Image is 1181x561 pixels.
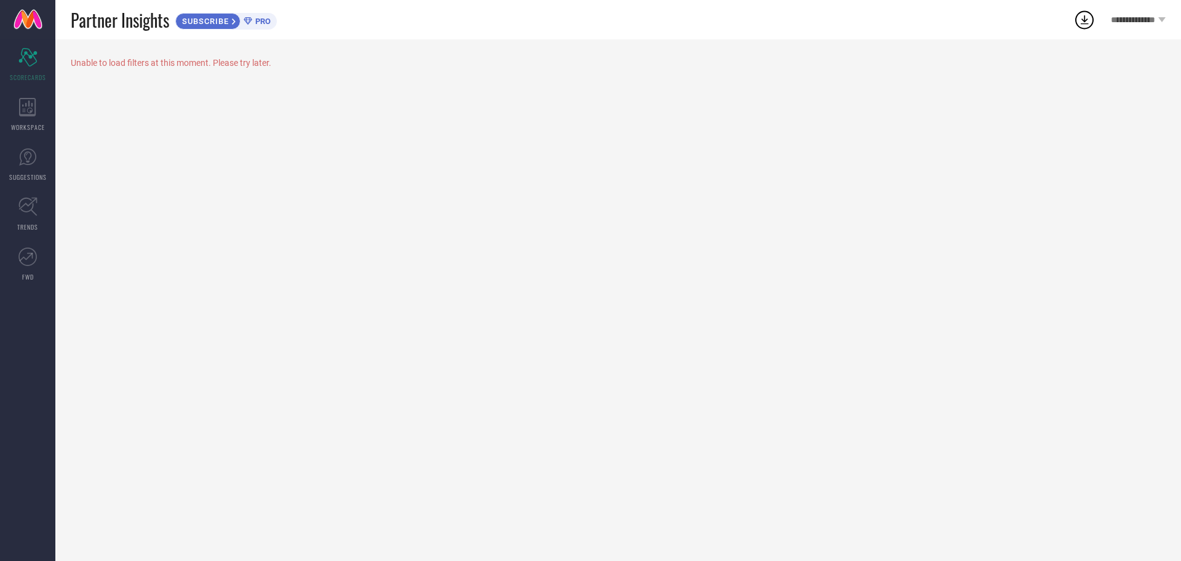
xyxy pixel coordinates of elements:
span: WORKSPACE [11,123,45,132]
span: SUBSCRIBE [176,17,232,26]
span: TRENDS [17,222,38,232]
span: SUGGESTIONS [9,172,47,182]
span: PRO [252,17,271,26]
span: SCORECARDS [10,73,46,82]
div: Unable to load filters at this moment. Please try later. [71,58,1166,68]
a: SUBSCRIBEPRO [175,10,277,30]
span: FWD [22,272,34,281]
div: Open download list [1073,9,1096,31]
span: Partner Insights [71,7,169,33]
